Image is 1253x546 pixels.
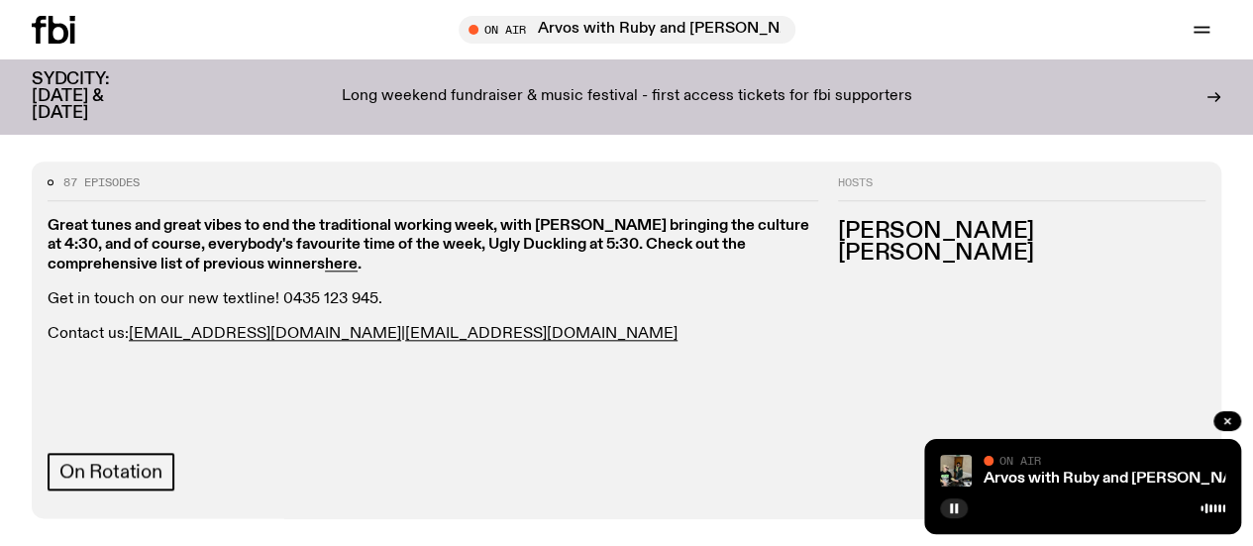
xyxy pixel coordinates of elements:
[48,453,174,491] a: On Rotation
[48,290,818,309] p: Get in touch on our new textline! 0435 123 945.
[342,88,912,106] p: Long weekend fundraiser & music festival - first access tickets for fbi supporters
[325,257,358,273] a: here
[59,461,162,483] span: On Rotation
[838,177,1205,201] h2: Hosts
[358,257,362,273] strong: .
[48,325,818,344] p: Contact us: |
[940,455,972,487] img: Ruby wears a Collarbones t shirt and pretends to play the DJ decks, Al sings into a pringles can....
[405,326,678,342] a: [EMAIL_ADDRESS][DOMAIN_NAME]
[459,16,795,44] button: On AirArvos with Ruby and [PERSON_NAME]
[999,454,1041,467] span: On Air
[838,243,1205,265] h3: [PERSON_NAME]
[838,221,1205,243] h3: [PERSON_NAME]
[63,177,140,188] span: 87 episodes
[32,71,158,122] h3: SYDCITY: [DATE] & [DATE]
[48,218,809,272] strong: Great tunes and great vibes to end the traditional working week, with [PERSON_NAME] bringing the ...
[129,326,401,342] a: [EMAIL_ADDRESS][DOMAIN_NAME]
